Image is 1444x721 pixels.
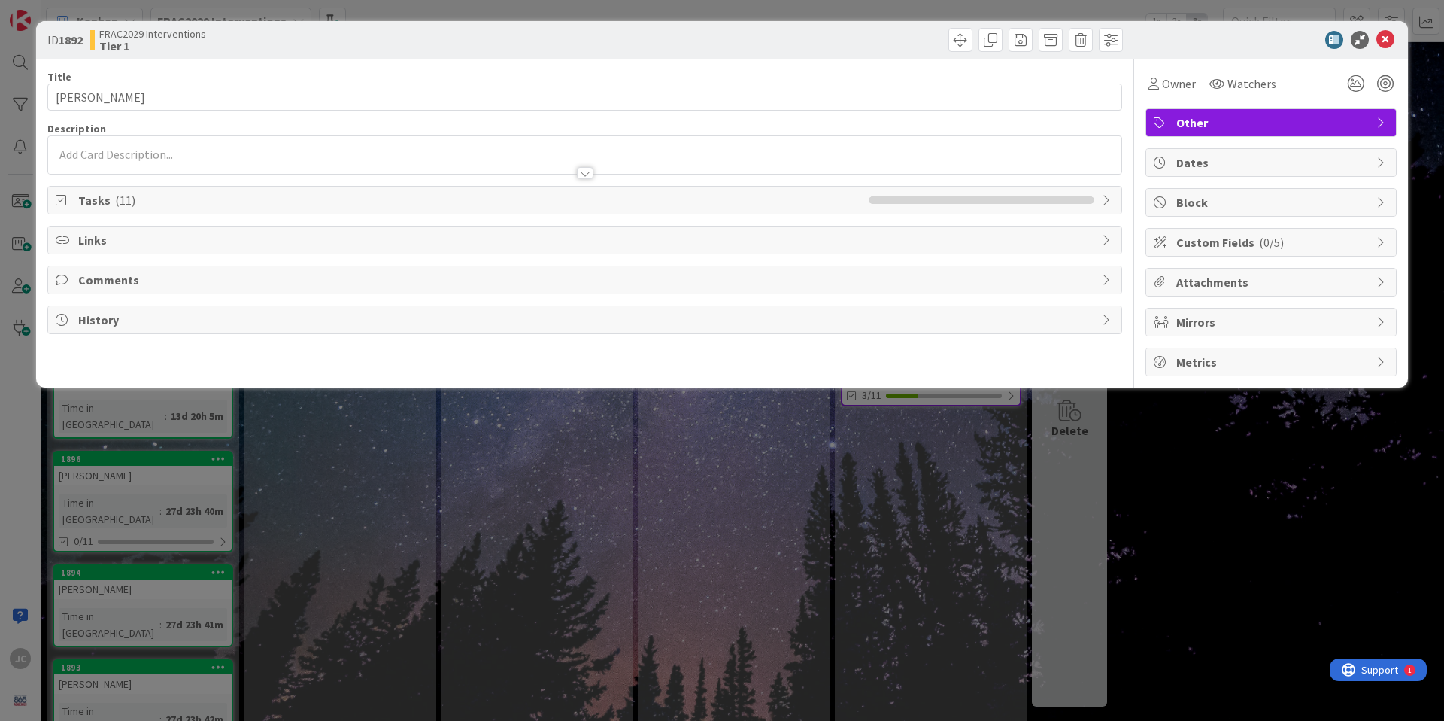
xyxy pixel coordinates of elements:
span: Mirrors [1176,313,1369,331]
b: 1892 [59,32,83,47]
span: Tasks [78,191,861,209]
span: Block [1176,193,1369,211]
span: Watchers [1227,75,1276,93]
span: Metrics [1176,353,1369,371]
label: Title [47,70,71,84]
span: Description [47,122,106,135]
span: Owner [1162,75,1196,93]
span: ( 0/5 ) [1259,235,1284,250]
span: Attachments [1176,273,1369,291]
span: Other [1176,114,1369,132]
span: Dates [1176,154,1369,172]
span: FRAC2029 Interventions [99,28,206,40]
span: ( 11 ) [115,193,135,208]
span: Custom Fields [1176,233,1369,251]
span: Comments [78,271,1094,289]
span: Support [32,2,68,20]
input: type card name here... [47,84,1122,111]
div: 1 [78,6,82,18]
b: Tier 1 [99,40,206,52]
span: Links [78,231,1094,249]
span: ID [47,31,83,49]
span: History [78,311,1094,329]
